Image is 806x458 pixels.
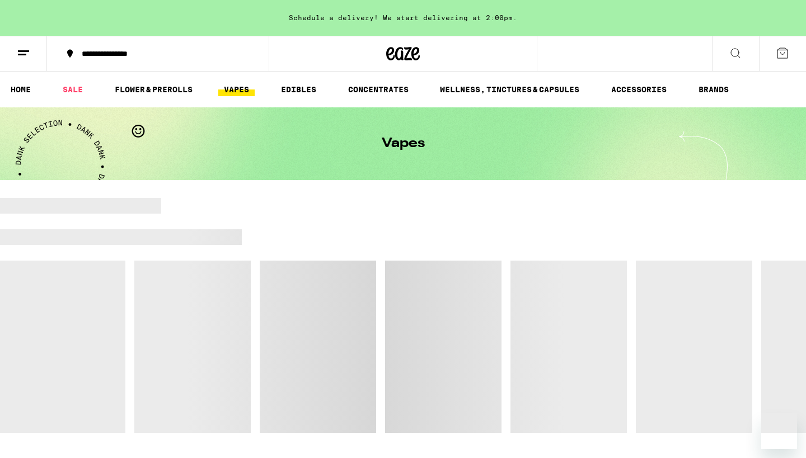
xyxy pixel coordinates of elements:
[5,83,36,96] a: HOME
[761,413,797,449] iframe: Button to launch messaging window
[275,83,322,96] a: EDIBLES
[57,83,88,96] a: SALE
[606,83,672,96] a: ACCESSORIES
[382,137,425,150] h1: Vapes
[343,83,414,96] a: CONCENTRATES
[693,83,734,96] a: BRANDS
[218,83,255,96] a: VAPES
[434,83,585,96] a: WELLNESS, TINCTURES & CAPSULES
[109,83,198,96] a: FLOWER & PREROLLS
